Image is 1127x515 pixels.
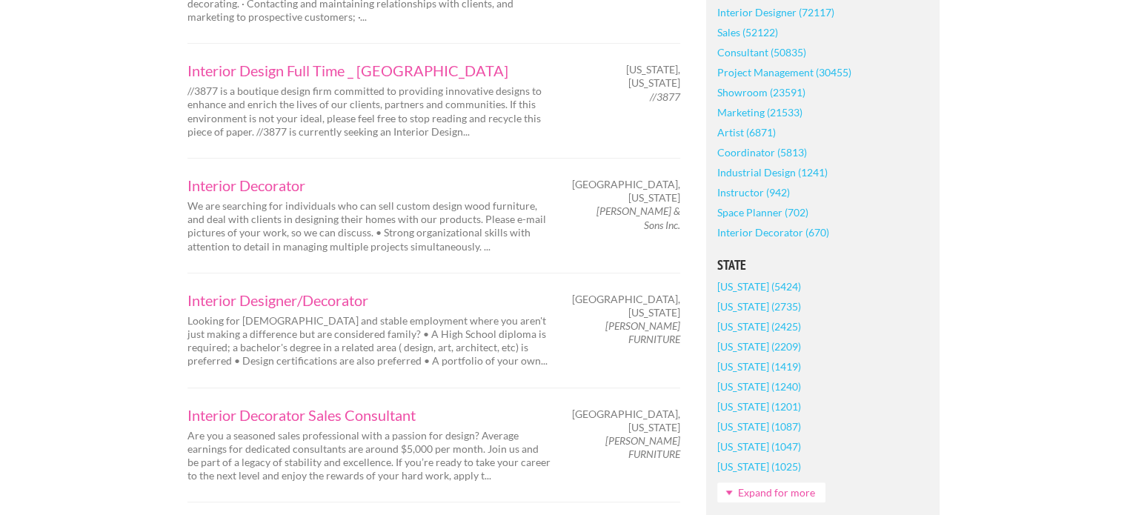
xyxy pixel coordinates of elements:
a: [US_STATE] (1419) [717,356,801,376]
p: Looking for [DEMOGRAPHIC_DATA] and stable employment where you aren't just making a difference bu... [187,314,551,368]
a: [US_STATE] (2735) [717,296,801,316]
a: Coordinator (5813) [717,142,807,162]
p: We are searching for individuals who can sell custom design wood furniture, and deal with clients... [187,199,551,253]
h5: State [717,259,928,272]
a: Interior Designer (72117) [717,2,834,22]
a: Instructor (942) [717,182,790,202]
em: [PERSON_NAME] FURNITURE [605,434,680,460]
a: Interior Decorator Sales Consultant [187,408,551,422]
a: Interior Decorator [187,178,551,193]
a: Space Planner (702) [717,202,808,222]
a: [US_STATE] (1025) [717,456,801,476]
p: Are you a seasoned sales professional with a passion for design? Average earnings for dedicated c... [187,429,551,483]
a: [US_STATE] (2209) [717,336,801,356]
a: Expand for more [717,482,825,502]
a: Consultant (50835) [717,42,806,62]
a: Industrial Design (1241) [717,162,828,182]
span: [GEOGRAPHIC_DATA], [US_STATE] [572,293,680,319]
em: //3877 [650,90,680,103]
a: [US_STATE] (2425) [717,316,801,336]
span: [GEOGRAPHIC_DATA], [US_STATE] [572,408,680,434]
span: [GEOGRAPHIC_DATA], [US_STATE] [572,178,680,205]
a: [US_STATE] (1047) [717,436,801,456]
a: [US_STATE] (5424) [717,276,801,296]
a: [US_STATE] (1240) [717,376,801,396]
a: Interior Design Full Time _ [GEOGRAPHIC_DATA] [187,63,551,78]
p: //3877 is a boutique design firm committed to providing innovative designs to enhance and enrich ... [187,84,551,139]
a: Artist (6871) [717,122,776,142]
a: [US_STATE] (1087) [717,416,801,436]
em: [PERSON_NAME] FURNITURE [605,319,680,345]
a: Interior Decorator (670) [717,222,829,242]
a: Showroom (23591) [717,82,805,102]
a: [US_STATE] (1201) [717,396,801,416]
a: Interior Designer/Decorator [187,293,551,308]
em: [PERSON_NAME] & Sons Inc. [596,205,680,230]
span: [US_STATE], [US_STATE] [576,63,680,90]
a: Marketing (21533) [717,102,802,122]
a: Project Management (30455) [717,62,851,82]
a: Sales (52122) [717,22,778,42]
